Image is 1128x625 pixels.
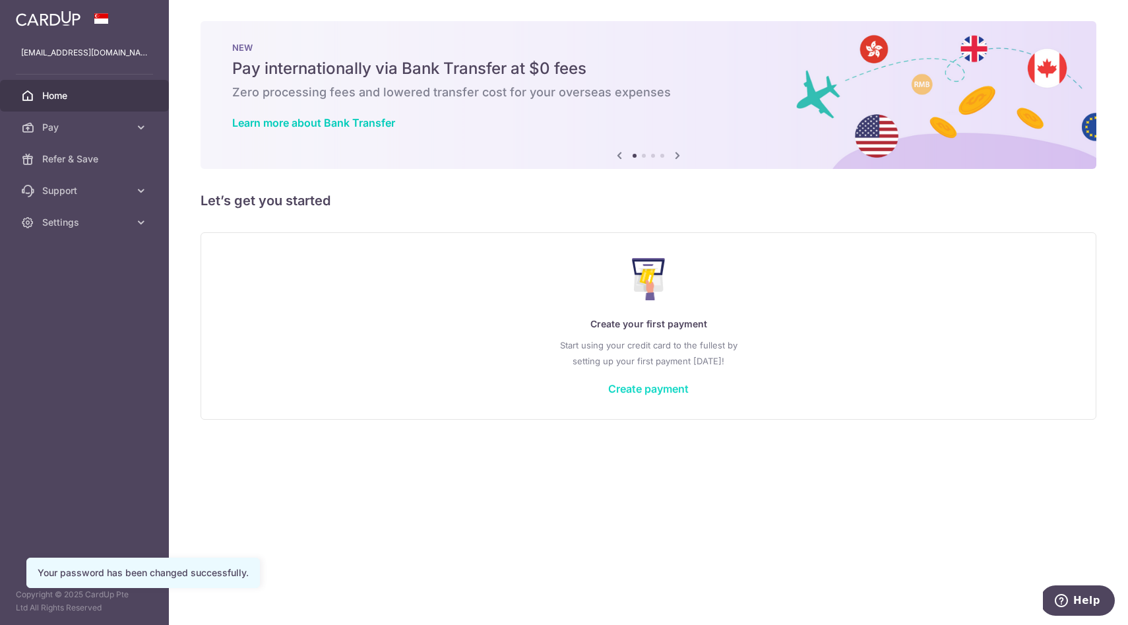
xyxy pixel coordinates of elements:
[201,21,1096,169] img: Bank transfer banner
[38,566,249,579] div: Your password has been changed successfully.
[16,11,80,26] img: CardUp
[201,190,1096,211] h5: Let’s get you started
[232,42,1065,53] p: NEW
[42,184,129,197] span: Support
[632,258,666,300] img: Make Payment
[228,337,1069,369] p: Start using your credit card to the fullest by setting up your first payment [DATE]!
[232,58,1065,79] h5: Pay internationally via Bank Transfer at $0 fees
[42,89,129,102] span: Home
[1043,585,1115,618] iframe: Opens a widget where you can find more information
[232,84,1065,100] h6: Zero processing fees and lowered transfer cost for your overseas expenses
[42,216,129,229] span: Settings
[21,46,148,59] p: [EMAIL_ADDRESS][DOMAIN_NAME]
[232,116,395,129] a: Learn more about Bank Transfer
[42,121,129,134] span: Pay
[228,316,1069,332] p: Create your first payment
[608,382,689,395] a: Create payment
[42,152,129,166] span: Refer & Save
